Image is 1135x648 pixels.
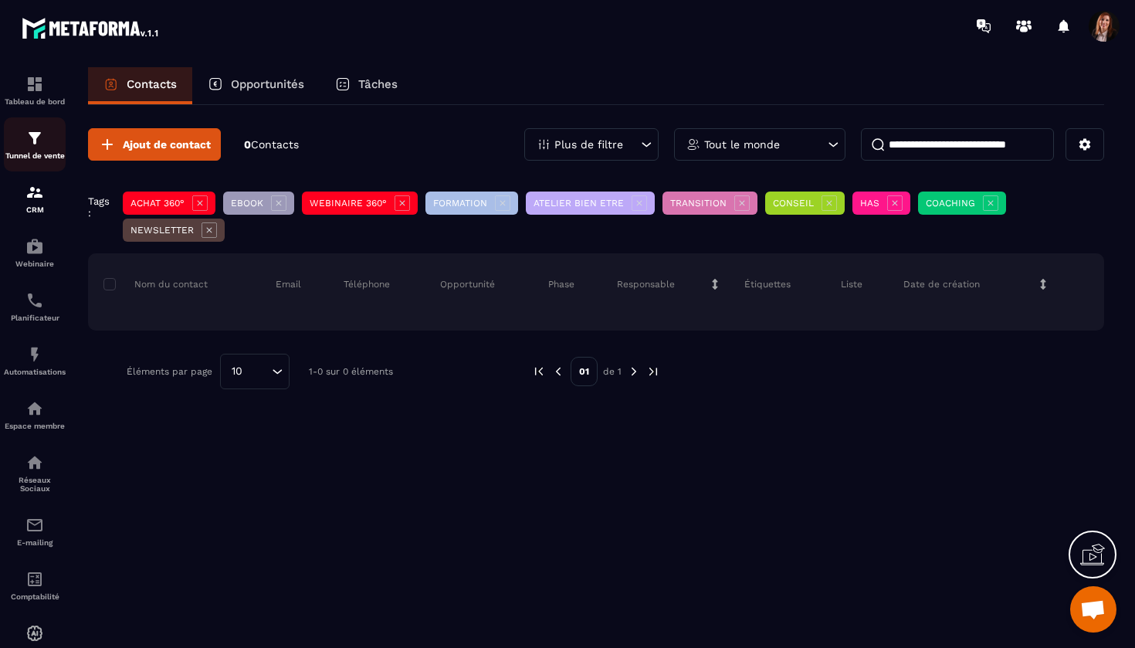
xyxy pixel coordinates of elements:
[903,278,980,290] p: Date de création
[4,205,66,214] p: CRM
[4,171,66,226] a: formationformationCRM
[554,139,623,150] p: Plus de filtre
[25,453,44,472] img: social-network
[4,226,66,280] a: automationsautomationsWebinaire
[310,198,387,209] p: WEBINAIRE 360°
[646,365,660,378] img: next
[704,139,780,150] p: Tout le monde
[534,198,624,209] p: ATELIER BIEN ETRE
[244,137,299,152] p: 0
[440,278,495,290] p: Opportunité
[25,516,44,534] img: email
[226,363,248,380] span: 10
[231,198,263,209] p: EBOOK
[841,278,862,290] p: Liste
[4,63,66,117] a: formationformationTableau de bord
[220,354,290,389] div: Search for option
[22,14,161,42] img: logo
[4,388,66,442] a: automationsautomationsEspace membre
[627,365,641,378] img: next
[88,67,192,104] a: Contacts
[4,368,66,376] p: Automatisations
[88,128,221,161] button: Ajout de contact
[4,151,66,160] p: Tunnel de vente
[4,117,66,171] a: formationformationTunnel de vente
[25,624,44,643] img: automations
[130,198,185,209] p: ACHAT 360°
[548,278,574,290] p: Phase
[25,129,44,148] img: formation
[4,97,66,106] p: Tableau de bord
[358,77,398,91] p: Tâches
[123,137,211,152] span: Ajout de contact
[532,365,546,378] img: prev
[127,366,212,377] p: Éléments par page
[231,77,304,91] p: Opportunités
[130,225,194,236] p: NEWSLETTER
[25,345,44,364] img: automations
[192,67,320,104] a: Opportunités
[744,278,791,290] p: Étiquettes
[4,538,66,547] p: E-mailing
[248,363,268,380] input: Search for option
[4,280,66,334] a: schedulerschedulerPlanificateur
[344,278,390,290] p: Téléphone
[103,278,208,290] p: Nom du contact
[25,237,44,256] img: automations
[433,198,487,209] p: FORMATION
[88,195,115,219] p: Tags :
[4,592,66,601] p: Comptabilité
[551,365,565,378] img: prev
[25,75,44,93] img: formation
[4,314,66,322] p: Planificateur
[926,198,975,209] p: COACHING
[309,366,393,377] p: 1-0 sur 0 éléments
[670,198,727,209] p: TRANSITION
[4,558,66,612] a: accountantaccountantComptabilité
[603,365,622,378] p: de 1
[25,570,44,589] img: accountant
[127,77,177,91] p: Contacts
[276,278,301,290] p: Email
[25,291,44,310] img: scheduler
[1070,586,1116,633] a: Ouvrir le chat
[25,399,44,418] img: automations
[860,198,879,209] p: HAS
[4,504,66,558] a: emailemailE-mailing
[25,183,44,202] img: formation
[320,67,413,104] a: Tâches
[251,138,299,151] span: Contacts
[617,278,675,290] p: Responsable
[4,442,66,504] a: social-networksocial-networkRéseaux Sociaux
[571,357,598,386] p: 01
[4,260,66,268] p: Webinaire
[4,334,66,388] a: automationsautomationsAutomatisations
[773,198,814,209] p: CONSEIL
[4,422,66,430] p: Espace membre
[4,476,66,493] p: Réseaux Sociaux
